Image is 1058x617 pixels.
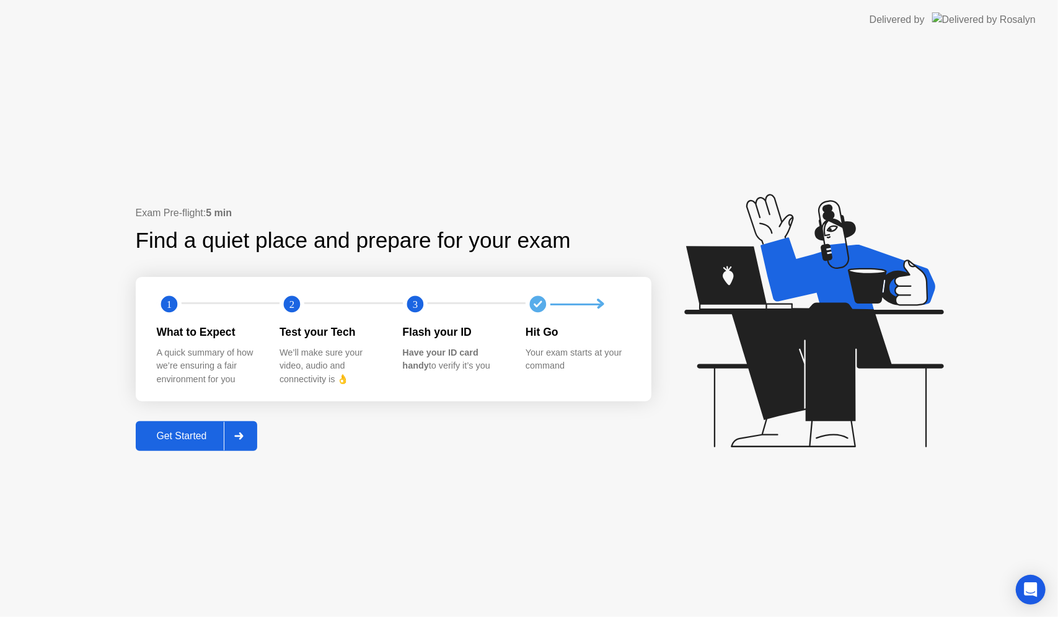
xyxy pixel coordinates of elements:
[403,324,506,340] div: Flash your ID
[412,299,417,310] text: 3
[206,208,232,218] b: 5 min
[403,346,506,373] div: to verify it’s you
[136,421,258,451] button: Get Started
[166,299,171,310] text: 1
[280,346,383,387] div: We’ll make sure your video, audio and connectivity is 👌
[136,206,651,221] div: Exam Pre-flight:
[1016,575,1046,605] div: Open Intercom Messenger
[526,346,629,373] div: Your exam starts at your command
[136,224,573,257] div: Find a quiet place and prepare for your exam
[932,12,1036,27] img: Delivered by Rosalyn
[280,324,383,340] div: Test your Tech
[139,431,224,442] div: Get Started
[403,348,478,371] b: Have your ID card handy
[157,346,260,387] div: A quick summary of how we’re ensuring a fair environment for you
[289,299,294,310] text: 2
[157,324,260,340] div: What to Expect
[870,12,925,27] div: Delivered by
[526,324,629,340] div: Hit Go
